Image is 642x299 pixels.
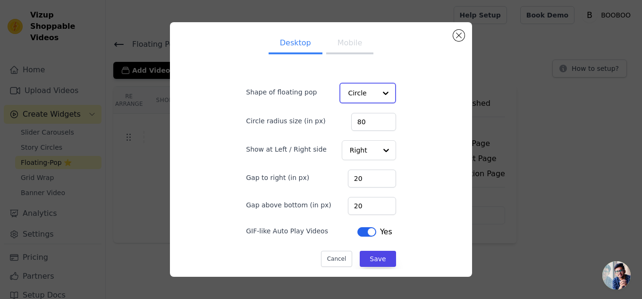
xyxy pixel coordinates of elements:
button: Desktop [269,34,322,54]
label: Gap to right (in px) [246,173,309,182]
button: Cancel [321,251,353,267]
a: Conversa aberta [602,261,631,290]
label: GIF-like Auto Play Videos [246,226,328,236]
label: Circle radius size (in px) [246,116,325,126]
label: Shape of floating pop [246,87,317,97]
label: Gap above bottom (in px) [246,200,331,210]
button: Save [360,251,396,267]
label: Show at Left / Right side [246,145,327,154]
button: Close modal [453,30,465,41]
button: Mobile [326,34,373,54]
span: Yes [380,226,392,238]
